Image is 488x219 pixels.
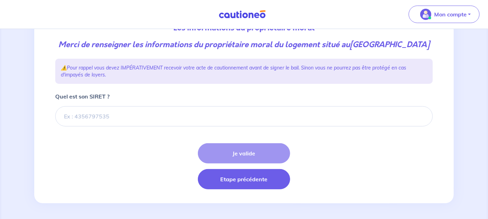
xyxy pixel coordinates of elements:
em: Pour rappel vous devez IMPÉRATIVEMENT recevoir votre acte de cautionnement avant de signer le bai... [61,65,406,78]
p: Quel est son SIRET ? [55,92,109,101]
img: Cautioneo [216,10,268,19]
em: Merci de renseigner les informations du propriétaire moral du logement situé au [59,39,430,50]
input: Ex : 4356797535 [55,106,433,126]
img: illu_account_valid_menu.svg [420,9,431,20]
strong: [GEOGRAPHIC_DATA] [350,39,430,50]
button: illu_account_valid_menu.svgMon compte [409,6,480,23]
p: Mon compte [434,10,467,19]
button: Etape précédente [198,169,290,189]
p: ⚠️ [61,64,427,78]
